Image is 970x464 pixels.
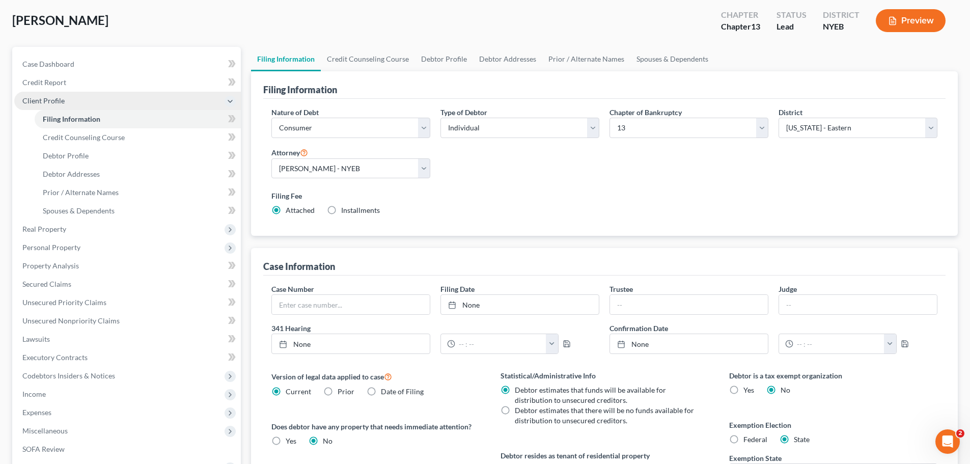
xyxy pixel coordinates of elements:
span: Prior [338,387,354,396]
input: -- : -- [455,334,546,353]
a: Filing Information [35,110,241,128]
span: Yes [286,436,296,445]
label: Confirmation Date [604,323,943,334]
span: Yes [743,386,754,394]
label: Does debtor have any property that needs immediate attention? [271,421,480,432]
a: Spouses & Dependents [35,202,241,220]
a: Debtor Profile [415,47,473,71]
a: Lawsuits [14,330,241,348]
span: SOFA Review [22,445,65,453]
label: Debtor is a tax exempt organization [729,370,937,381]
a: None [610,334,768,353]
span: Debtor Profile [43,151,89,160]
a: Prior / Alternate Names [542,47,630,71]
input: Enter case number... [272,295,430,314]
div: NYEB [823,21,860,33]
label: Filing Fee [271,190,937,201]
a: Prior / Alternate Names [35,183,241,202]
label: Type of Debtor [440,107,487,118]
label: Nature of Debt [271,107,319,118]
label: Exemption Election [729,420,937,430]
input: -- [610,295,768,314]
a: Credit Counseling Course [35,128,241,147]
div: Case Information [263,260,335,272]
span: No [781,386,790,394]
a: Unsecured Nonpriority Claims [14,312,241,330]
span: Lawsuits [22,335,50,343]
div: Status [777,9,807,21]
label: Exemption State [729,453,782,463]
label: Statistical/Administrative Info [501,370,709,381]
span: Real Property [22,225,66,233]
span: Income [22,390,46,398]
a: Credit Report [14,73,241,92]
a: Executory Contracts [14,348,241,367]
span: Client Profile [22,96,65,105]
span: [PERSON_NAME] [12,13,108,28]
a: Debtor Profile [35,147,241,165]
span: Current [286,387,311,396]
iframe: Intercom live chat [935,429,960,454]
label: District [779,107,802,118]
span: Case Dashboard [22,60,74,68]
a: Spouses & Dependents [630,47,714,71]
a: Credit Counseling Course [321,47,415,71]
span: Date of Filing [381,387,424,396]
span: Federal [743,435,767,444]
span: Personal Property [22,243,80,252]
span: Spouses & Dependents [43,206,115,215]
a: None [272,334,430,353]
span: Secured Claims [22,280,71,288]
span: No [323,436,332,445]
a: Unsecured Priority Claims [14,293,241,312]
span: Credit Report [22,78,66,87]
button: Preview [876,9,946,32]
span: Debtor estimates that funds will be available for distribution to unsecured creditors. [515,386,666,404]
div: Filing Information [263,84,337,96]
div: Chapter [721,21,760,33]
a: Case Dashboard [14,55,241,73]
a: Debtor Addresses [35,165,241,183]
span: 2 [956,429,964,438]
span: Unsecured Nonpriority Claims [22,316,120,325]
label: Trustee [609,284,633,294]
a: Filing Information [251,47,321,71]
label: Filing Date [440,284,475,294]
label: Judge [779,284,797,294]
div: Lead [777,21,807,33]
span: Credit Counseling Course [43,133,125,142]
div: District [823,9,860,21]
a: Secured Claims [14,275,241,293]
span: State [794,435,810,444]
span: Codebtors Insiders & Notices [22,371,115,380]
input: -- : -- [793,334,884,353]
span: Executory Contracts [22,353,88,362]
span: Installments [341,206,380,214]
label: Attorney [271,146,308,158]
div: Chapter [721,9,760,21]
label: 341 Hearing [266,323,604,334]
span: 13 [751,21,760,31]
span: Prior / Alternate Names [43,188,119,197]
span: Debtor Addresses [43,170,100,178]
span: Attached [286,206,315,214]
label: Debtor resides as tenant of residential property [501,450,709,461]
span: Filing Information [43,115,100,123]
label: Version of legal data applied to case [271,370,480,383]
label: Chapter of Bankruptcy [609,107,682,118]
a: SOFA Review [14,440,241,458]
span: Unsecured Priority Claims [22,298,106,307]
input: -- [779,295,937,314]
span: Debtor estimates that there will be no funds available for distribution to unsecured creditors. [515,406,694,425]
span: Property Analysis [22,261,79,270]
label: Case Number [271,284,314,294]
span: Miscellaneous [22,426,68,435]
a: None [441,295,599,314]
a: Property Analysis [14,257,241,275]
span: Expenses [22,408,51,417]
a: Debtor Addresses [473,47,542,71]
